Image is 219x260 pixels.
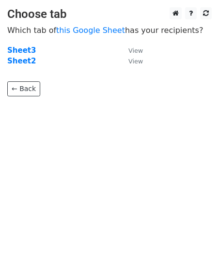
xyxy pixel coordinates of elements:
p: Which tab of has your recipients? [7,25,212,35]
a: ← Back [7,81,40,96]
a: Sheet2 [7,57,36,65]
small: View [128,47,143,54]
a: this Google Sheet [56,26,125,35]
a: Sheet3 [7,46,36,55]
a: View [119,57,143,65]
a: View [119,46,143,55]
small: View [128,58,143,65]
h3: Choose tab [7,7,212,21]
